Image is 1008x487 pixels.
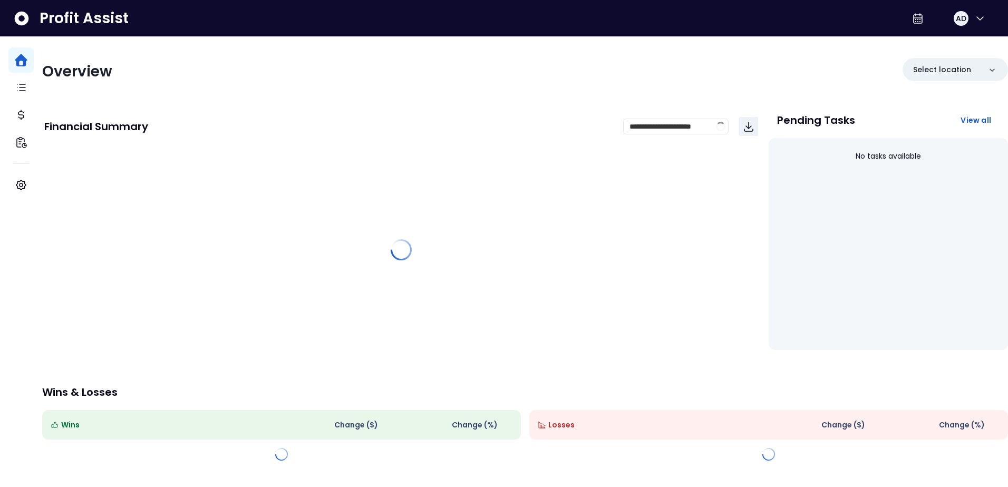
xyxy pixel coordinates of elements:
button: View all [952,111,1000,130]
span: Change (%) [452,420,498,431]
span: Change (%) [939,420,985,431]
div: No tasks available [777,142,1000,170]
p: Financial Summary [44,121,148,132]
p: Pending Tasks [777,115,855,125]
p: Select location [913,64,971,75]
p: Wins & Losses [42,387,1008,397]
span: Profit Assist [40,9,129,28]
span: Losses [548,420,575,431]
span: Overview [42,61,112,82]
button: Download [739,117,758,136]
span: AD [956,13,966,24]
span: Change ( $ ) [821,420,865,431]
span: Wins [61,420,80,431]
span: Change ( $ ) [334,420,378,431]
span: View all [961,115,991,125]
